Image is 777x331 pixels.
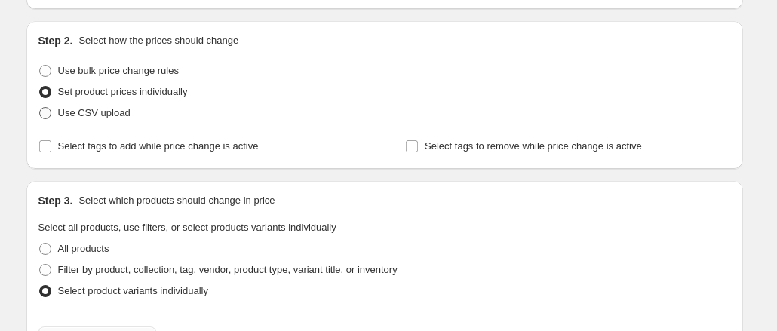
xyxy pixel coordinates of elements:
p: Select which products should change in price [78,193,275,208]
span: Select all products, use filters, or select products variants individually [38,222,336,233]
span: Select product variants individually [58,285,208,296]
span: Use bulk price change rules [58,65,179,76]
span: Select tags to remove while price change is active [425,140,642,152]
span: Select tags to add while price change is active [58,140,259,152]
span: Use CSV upload [58,107,131,118]
span: Filter by product, collection, tag, vendor, product type, variant title, or inventory [58,264,398,275]
h2: Step 3. [38,193,73,208]
span: Set product prices individually [58,86,188,97]
p: Select how the prices should change [78,33,238,48]
h2: Step 2. [38,33,73,48]
span: All products [58,243,109,254]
